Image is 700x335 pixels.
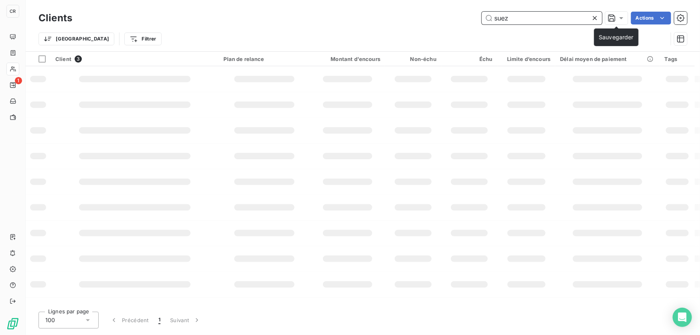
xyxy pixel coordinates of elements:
[560,56,655,62] div: Délai moyen de paiement
[154,312,165,329] button: 1
[315,56,380,62] div: Montant d'encours
[390,56,436,62] div: Non-échu
[599,34,634,41] span: Sauvegarder
[6,317,19,330] img: Logo LeanPay
[446,56,493,62] div: Échu
[105,312,154,329] button: Précédent
[15,77,22,84] span: 1
[6,5,19,18] div: CR
[673,308,692,327] div: Open Intercom Messenger
[665,56,690,62] div: Tags
[75,55,82,63] span: 3
[39,32,114,45] button: [GEOGRAPHIC_DATA]
[502,56,551,62] div: Limite d’encours
[45,316,55,324] span: 100
[482,12,602,24] input: Rechercher
[631,12,671,24] button: Actions
[55,56,71,62] span: Client
[158,316,160,324] span: 1
[39,11,72,25] h3: Clients
[223,56,305,62] div: Plan de relance
[124,32,161,45] button: Filtrer
[165,312,206,329] button: Suivant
